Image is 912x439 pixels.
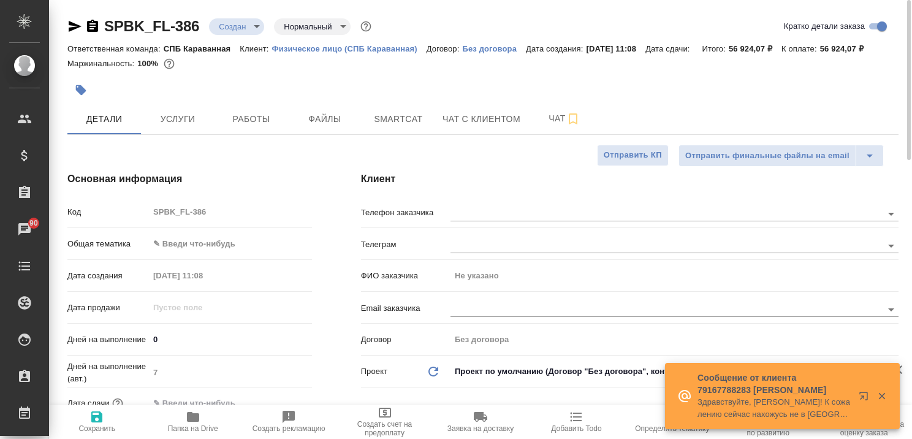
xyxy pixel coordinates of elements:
[462,44,526,53] p: Без договора
[67,19,82,34] button: Скопировать ссылку для ЯМессенджера
[149,364,312,381] input: Пустое поле
[168,424,218,433] span: Папка на Drive
[295,112,354,127] span: Файлы
[361,172,899,186] h4: Клиент
[369,112,428,127] span: Smartcat
[149,267,256,284] input: Пустое поле
[272,44,427,53] p: Физическое лицо (СПБ Караванная)
[336,405,432,439] button: Создать счет на предоплату
[215,21,249,32] button: Создан
[67,77,94,104] button: Добавить тэг
[551,424,601,433] span: Добавить Todo
[3,214,46,245] a: 90
[427,44,463,53] p: Договор:
[443,112,520,127] span: Чат с клиентом
[450,267,899,284] input: Пустое поле
[883,237,900,254] button: Open
[462,43,526,53] a: Без договора
[164,44,240,53] p: СПБ Караванная
[729,44,781,53] p: 56 924,07 ₽
[678,145,856,167] button: Отправить финальные файлы на email
[685,149,849,163] span: Отправить финальные файлы на email
[526,44,586,53] p: Дата создания:
[361,302,450,315] p: Email заказчика
[67,44,164,53] p: Ответственная команда:
[535,111,594,126] span: Чат
[820,44,873,53] p: 56 924,07 ₽
[209,18,264,35] div: Создан
[587,44,646,53] p: [DATE] 11:08
[358,18,374,34] button: Доп статусы указывают на важность/срочность заказа
[145,405,240,439] button: Папка на Drive
[161,56,177,72] button: 0.00 RUB;
[702,44,729,53] p: Итого:
[361,334,450,346] p: Договор
[361,239,450,251] p: Телеграм
[67,238,149,250] p: Общая тематика
[883,205,900,223] button: Open
[528,405,624,439] button: Добавить Todo
[67,361,149,385] p: Дней на выполнение (авт.)
[67,206,149,218] p: Код
[361,270,450,282] p: ФИО заказчика
[361,365,388,378] p: Проект
[149,394,256,412] input: ✎ Введи что-нибудь
[67,302,149,314] p: Дата продажи
[851,384,881,413] button: Открыть в новой вкладке
[149,299,256,316] input: Пустое поле
[272,43,427,53] a: Физическое лицо (СПБ Караванная)
[241,405,336,439] button: Создать рекламацию
[344,420,425,437] span: Создать счет на предоплату
[240,44,272,53] p: Клиент:
[75,112,134,127] span: Детали
[645,44,693,53] p: Дата сдачи:
[222,112,281,127] span: Работы
[883,301,900,318] button: Open
[625,405,720,439] button: Определить тематику
[450,330,899,348] input: Пустое поле
[784,20,865,32] span: Кратко детали заказа
[148,112,207,127] span: Услуги
[781,44,820,53] p: К оплате:
[110,395,126,411] button: Если добавить услуги и заполнить их объемом, то дата рассчитается автоматически
[85,19,100,34] button: Скопировать ссылку
[153,238,297,250] div: ✎ Введи что-нибудь
[361,207,450,219] p: Телефон заказчика
[635,424,709,433] span: Определить тематику
[697,396,851,421] p: Здравствуйте, [PERSON_NAME]! К сожалению сейчас нахожусь не в [GEOGRAPHIC_DATA], нет возможности ...
[149,203,312,221] input: Пустое поле
[253,424,325,433] span: Создать рекламацию
[49,405,145,439] button: Сохранить
[450,361,899,382] div: Проект по умолчанию (Договор "Без договора", контрагент "Физическое лицо")
[78,424,115,433] span: Сохранить
[67,172,312,186] h4: Основная информация
[597,145,669,166] button: Отправить КП
[137,59,161,68] p: 100%
[697,372,851,396] p: Сообщение от клиента 79167788283 [PERSON_NAME]
[604,148,662,162] span: Отправить КП
[678,145,884,167] div: split button
[67,397,110,410] p: Дата сдачи
[67,270,149,282] p: Дата создания
[280,21,335,32] button: Нормальный
[67,59,137,68] p: Маржинальность:
[22,217,45,229] span: 90
[433,405,528,439] button: Заявка на доставку
[104,18,199,34] a: SPBK_FL-386
[869,391,894,402] button: Закрыть
[149,234,312,254] div: ✎ Введи что-нибудь
[274,18,350,35] div: Создан
[67,334,149,346] p: Дней на выполнение
[149,330,312,348] input: ✎ Введи что-нибудь
[566,112,580,126] svg: Подписаться
[447,424,514,433] span: Заявка на доставку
